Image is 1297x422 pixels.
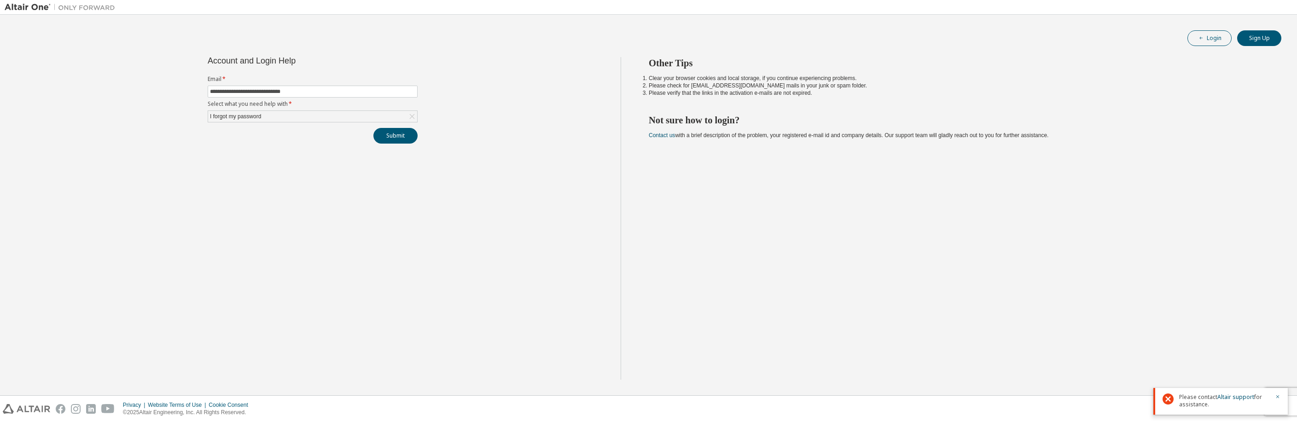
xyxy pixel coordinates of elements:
[123,409,254,416] p: © 2025 Altair Engineering, Inc. All Rights Reserved.
[208,100,418,108] label: Select what you need help with
[208,111,417,122] div: I forgot my password
[1237,30,1281,46] button: Sign Up
[209,111,262,121] div: I forgot my password
[649,89,1265,97] li: Please verify that the links in the activation e-mails are not expired.
[3,404,50,414] img: altair_logo.svg
[148,401,209,409] div: Website Terms of Use
[649,57,1265,69] h2: Other Tips
[649,75,1265,82] li: Clear your browser cookies and local storage, if you continue experiencing problems.
[1179,393,1269,408] span: Please contact for assistance.
[208,57,376,64] div: Account and Login Help
[5,3,120,12] img: Altair One
[649,82,1265,89] li: Please check for [EMAIL_ADDRESS][DOMAIN_NAME] mails in your junk or spam folder.
[86,404,96,414] img: linkedin.svg
[649,132,675,139] a: Contact us
[373,128,418,144] button: Submit
[649,132,1048,139] span: with a brief description of the problem, your registered e-mail id and company details. Our suppo...
[123,401,148,409] div: Privacy
[649,114,1265,126] h2: Not sure how to login?
[1217,393,1254,401] a: Altair support
[56,404,65,414] img: facebook.svg
[71,404,81,414] img: instagram.svg
[209,401,253,409] div: Cookie Consent
[1187,30,1232,46] button: Login
[208,75,418,83] label: Email
[101,404,115,414] img: youtube.svg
